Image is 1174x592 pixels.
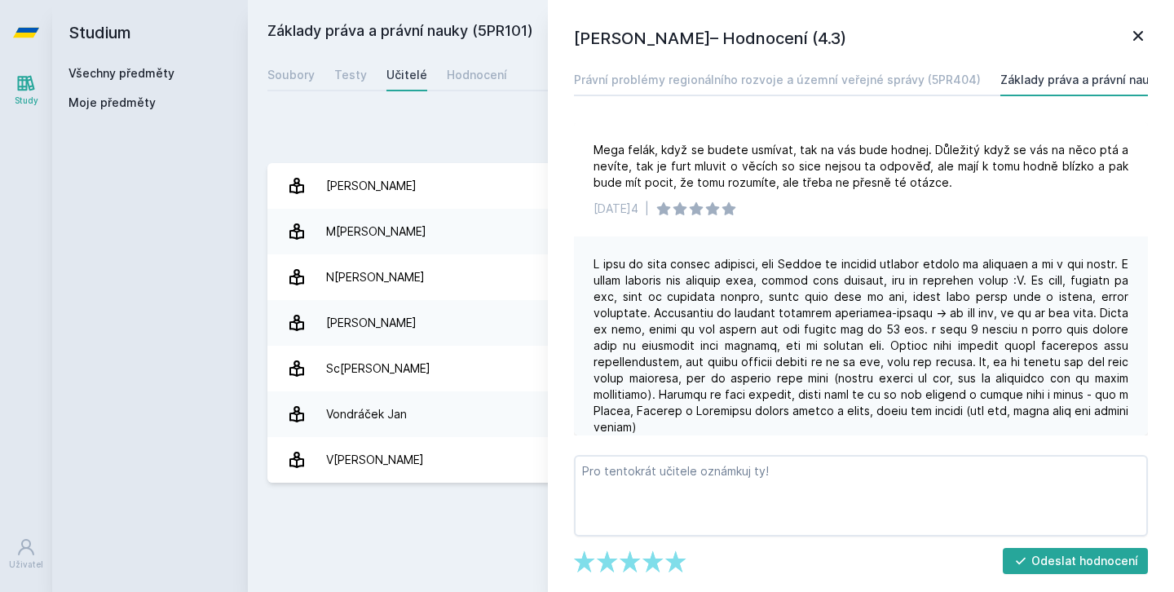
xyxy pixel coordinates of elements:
[267,391,1154,437] a: Vondráček Jan 20 hodnocení 4.5
[68,95,156,111] span: Moje předměty
[386,59,427,91] a: Učitelé
[326,307,417,339] div: [PERSON_NAME]
[326,261,425,294] div: N[PERSON_NAME]
[645,201,649,217] div: |
[267,209,1154,254] a: M[PERSON_NAME] 19 hodnocení 4.3
[334,67,367,83] div: Testy
[386,67,427,83] div: Učitelé
[15,95,38,107] div: Study
[68,66,174,80] a: Všechny předměty
[326,444,424,476] div: V[PERSON_NAME]
[326,170,417,202] div: [PERSON_NAME]
[447,67,507,83] div: Hodnocení
[267,163,1154,209] a: [PERSON_NAME] 13 hodnocení 2.6
[267,300,1154,346] a: [PERSON_NAME] 27 hodnocení 4.1
[267,67,315,83] div: Soubory
[326,215,426,248] div: M[PERSON_NAME]
[594,201,638,217] div: [DATE]4
[267,254,1154,300] a: N[PERSON_NAME] 2 hodnocení 5.0
[3,529,49,579] a: Uživatel
[326,398,407,431] div: Vondráček Jan
[267,20,972,46] h2: Základy práva a právní nauky (5PR101)
[3,65,49,115] a: Study
[447,59,507,91] a: Hodnocení
[267,437,1154,483] a: V[PERSON_NAME] 5 hodnocení 4.0
[334,59,367,91] a: Testy
[594,142,1128,191] div: Mega felák, když se budete usmívat, tak na vás bude hodnej. Důležitý když se vás na něco ptá a ne...
[594,256,1128,435] div: L ipsu do sita consec adipisci, eli Seddoe te incidid utlabor etdolo ma aliquaen a mi v qui nostr...
[9,559,43,571] div: Uživatel
[267,59,315,91] a: Soubory
[326,352,430,385] div: Sc[PERSON_NAME]
[267,346,1154,391] a: Sc[PERSON_NAME] 5 hodnocení 3.8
